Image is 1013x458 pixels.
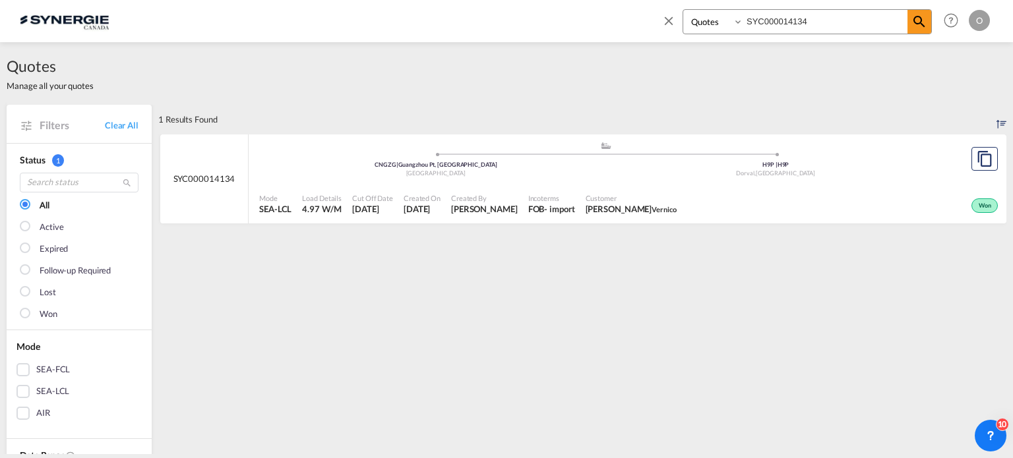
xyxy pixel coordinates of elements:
span: | [776,161,778,168]
span: [GEOGRAPHIC_DATA] [756,169,815,177]
div: SEA-FCL [36,363,70,376]
md-icon: icon-magnify [122,178,132,188]
span: Manage all your quotes [7,80,94,92]
span: 1 [52,154,64,167]
md-checkbox: SEA-FCL [16,363,142,376]
span: Luc Lacroix Vernico [586,203,677,215]
div: O [969,10,990,31]
span: Help [940,9,962,32]
md-icon: assets/icons/custom/copyQuote.svg [977,151,993,167]
div: Sort by: Created On [997,105,1006,134]
div: SEA-LCL [36,385,69,398]
span: , [754,169,756,177]
div: SYC000014134 assets/icons/custom/ship-fill.svgassets/icons/custom/roll-o-plane.svgOriginGuangzhou... [160,134,1006,224]
md-icon: icon-magnify [911,14,927,30]
span: SYC000014134 [173,173,235,185]
md-checkbox: SEA-LCL [16,385,142,398]
span: [GEOGRAPHIC_DATA] [406,169,466,177]
div: Expired [40,243,68,256]
span: Customer [586,193,677,203]
span: 18 Aug 2025 [352,203,393,215]
md-checkbox: AIR [16,407,142,420]
a: Clear All [105,119,138,131]
span: Mode [16,341,40,352]
div: - import [544,203,574,215]
span: Karen Mercier [451,203,518,215]
span: H9P [762,161,778,168]
md-icon: icon-close [661,13,676,28]
div: FOB [528,203,545,215]
span: 4.97 W/M [302,204,341,214]
span: icon-magnify [907,10,931,34]
button: Copy Quote [971,147,998,171]
div: AIR [36,407,50,420]
span: Dorval [736,169,755,177]
div: Follow-up Required [40,264,111,277]
span: icon-close [661,9,683,41]
span: CNGZG Guangzhou Pt, [GEOGRAPHIC_DATA] [375,161,497,168]
span: Quotes [7,55,94,76]
span: Load Details [302,193,342,203]
div: Won [971,198,998,213]
span: H9P [778,161,789,168]
span: Created By [451,193,518,203]
span: Won [979,202,995,211]
div: Status 1 [20,154,138,167]
span: Status [20,154,45,165]
img: 1f56c880d42311ef80fc7dca854c8e59.png [20,6,109,36]
span: SEA-LCL [259,203,292,215]
span: Incoterms [528,193,575,203]
span: | [396,161,398,168]
div: Won [40,308,57,321]
div: All [40,199,49,212]
span: Mode [259,193,292,203]
input: Enter Quotation Number [743,10,907,33]
div: Lost [40,286,56,299]
div: FOB import [528,203,575,215]
div: 1 Results Found [158,105,218,134]
input: Search status [20,173,138,192]
div: Active [40,221,63,234]
div: Help [940,9,969,33]
span: Vernico [652,205,676,214]
span: 18 Aug 2025 [404,203,441,215]
span: Filters [40,118,105,132]
span: Cut Off Date [352,193,393,203]
span: Created On [404,193,441,203]
md-icon: assets/icons/custom/ship-fill.svg [598,142,614,149]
